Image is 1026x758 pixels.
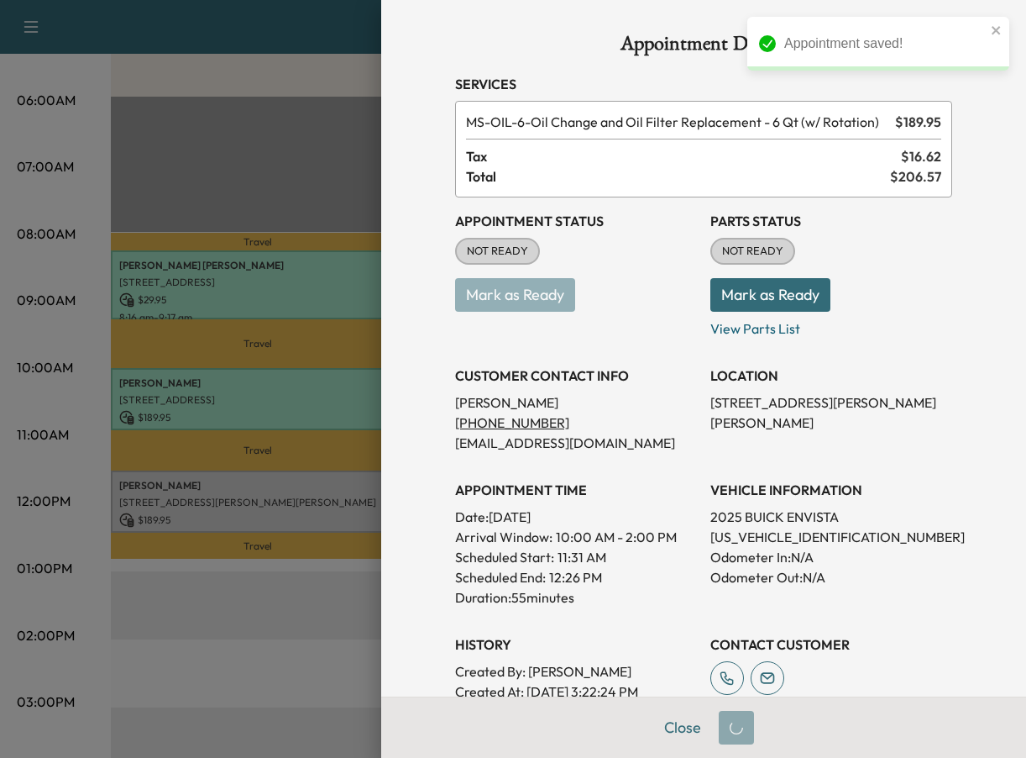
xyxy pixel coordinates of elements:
[455,547,554,567] p: Scheduled Start:
[895,112,941,132] span: $ 189.95
[890,166,941,187] span: $ 206.57
[455,682,697,702] p: Created At : [DATE] 3:22:24 PM
[784,34,986,54] div: Appointment saved!
[710,527,952,547] p: [US_VEHICLE_IDENTIFICATION_NUMBER]
[710,392,952,433] p: [STREET_ADDRESS][PERSON_NAME][PERSON_NAME]
[710,507,952,527] p: 2025 BUICK ENVISTA
[455,587,697,608] p: Duration: 55 minutes
[710,547,952,567] p: Odometer In: N/A
[455,634,697,655] h3: History
[710,211,952,231] h3: Parts Status
[466,146,901,166] span: Tax
[653,711,712,745] button: Close
[557,547,606,567] p: 11:31 AM
[455,34,952,61] h1: Appointment Details
[455,366,697,386] h3: CUSTOMER CONTACT INFO
[556,527,677,547] span: 10:00 AM - 2:00 PM
[455,661,697,682] p: Created By : [PERSON_NAME]
[455,527,697,547] p: Arrival Window:
[710,312,952,339] p: View Parts List
[455,433,697,453] p: [EMAIL_ADDRESS][DOMAIN_NAME]
[710,366,952,386] h3: LOCATION
[466,166,890,187] span: Total
[712,243,793,260] span: NOT READY
[455,567,546,587] p: Scheduled End:
[991,24,1002,37] button: close
[455,74,952,94] h3: Services
[549,567,602,587] p: 12:26 PM
[710,278,830,312] button: Mark as Ready
[710,567,952,587] p: Odometer Out: N/A
[457,243,538,260] span: NOT READY
[710,480,952,500] h3: VEHICLE INFORMATION
[710,634,952,655] h3: CONTACT CUSTOMER
[455,392,697,413] p: [PERSON_NAME]
[455,507,697,527] p: Date: [DATE]
[455,211,697,231] h3: Appointment Status
[455,414,584,431] a: [PHONE_NUMBER]
[455,480,697,500] h3: APPOINTMENT TIME
[466,112,888,132] span: Oil Change and Oil Filter Replacement - 6 Qt (w/ Rotation)
[901,146,941,166] span: $ 16.62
